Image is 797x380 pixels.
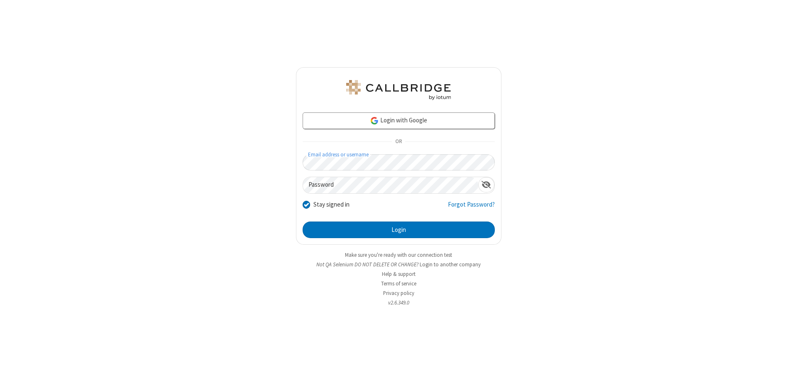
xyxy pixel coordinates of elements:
button: Login to another company [420,261,481,268]
li: v2.6.349.0 [296,299,501,307]
label: Stay signed in [313,200,350,209]
a: Help & support [382,270,416,278]
div: Show password [478,177,494,192]
input: Email address or username [303,154,495,171]
img: QA Selenium DO NOT DELETE OR CHANGE [345,80,452,100]
span: OR [392,136,405,148]
input: Password [303,177,478,193]
button: Login [303,222,495,238]
a: Terms of service [381,280,416,287]
img: google-icon.png [370,116,379,125]
a: Forgot Password? [448,200,495,216]
li: Not QA Selenium DO NOT DELETE OR CHANGE? [296,261,501,268]
a: Login with Google [303,112,495,129]
a: Privacy policy [383,290,414,297]
a: Make sure you're ready with our connection test [345,251,452,258]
